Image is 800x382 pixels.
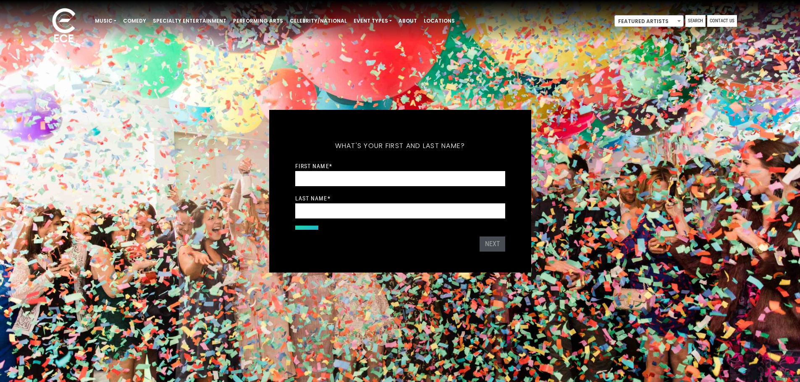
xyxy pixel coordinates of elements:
[420,14,458,28] a: Locations
[615,16,683,27] span: Featured Artists
[295,162,332,170] label: First Name
[150,14,230,28] a: Specialty Entertainment
[295,131,505,161] h5: What's your first and last name?
[395,14,420,28] a: About
[92,14,120,28] a: Music
[43,6,85,47] img: ece_new_logo_whitev2-1.png
[707,15,737,27] a: Contact Us
[350,14,395,28] a: Event Types
[295,195,330,202] label: Last Name
[286,14,350,28] a: Celebrity/National
[120,14,150,28] a: Comedy
[230,14,286,28] a: Performing Arts
[614,15,684,27] span: Featured Artists
[685,15,706,27] a: Search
